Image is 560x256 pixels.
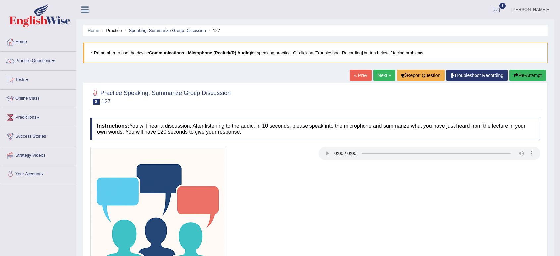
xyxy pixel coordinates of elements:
a: Troubleshoot Recording [446,70,508,81]
a: Practice Questions [0,52,76,68]
button: Report Question [397,70,445,81]
blockquote: * Remember to use the device for speaking practice. Or click on [Troubleshoot Recording] button b... [83,43,548,63]
a: Your Account [0,165,76,182]
a: Strategy Videos [0,146,76,163]
h2: Practice Speaking: Summarize Group Discussion [90,88,231,105]
a: Predictions [0,108,76,125]
li: 127 [207,27,220,33]
a: Next » [373,70,395,81]
a: Success Stories [0,127,76,144]
a: Tests [0,71,76,87]
span: 1 [499,3,506,9]
small: 127 [101,98,111,105]
h4: You will hear a discussion. After listening to the audio, in 10 seconds, please speak into the mi... [90,118,540,140]
a: Speaking: Summarize Group Discussion [129,28,206,33]
a: Home [88,28,99,33]
button: Re-Attempt [509,70,546,81]
a: « Prev [350,70,371,81]
a: Home [0,33,76,49]
b: Communications - Microphone (Realtek(R) Audio) [149,50,251,55]
span: 8 [93,99,100,105]
li: Practice [100,27,122,33]
a: Online Class [0,90,76,106]
b: Instructions: [97,123,129,129]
